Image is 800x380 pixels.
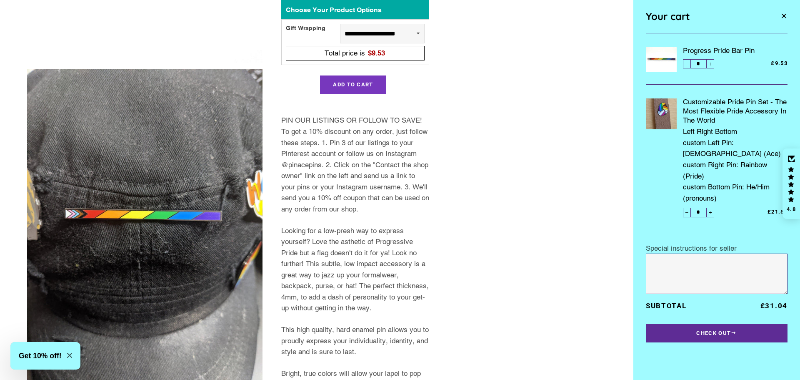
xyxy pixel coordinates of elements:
[683,125,787,137] span: Left Right Bottom
[289,48,422,59] div: Total price is$9.53
[683,137,787,159] span: custom Left Pin: [DEMOGRAPHIC_DATA] (Ace)
[368,49,385,57] span: $
[646,98,677,129] img: Customizable Pride Pin Set - The Most Flexible Pride Accessory In The World
[782,148,800,219] div: Click to open Judge.me floating reviews tab
[683,208,691,217] button: Reduce item quantity by one
[646,244,737,252] label: Special instructions for seller
[333,81,373,88] span: Add to Cart
[281,324,429,357] p: This high quality, hard enamel pin allows you to proudly express your individuality, identity, an...
[683,181,787,204] span: custom Bottom Pin: He/Him (pronouns)
[646,6,764,27] div: Your cart
[320,75,386,94] button: Add to Cart
[683,159,787,181] span: custom Right Pin: Rainbow (Pride)
[786,206,796,212] div: 4.8
[683,46,787,55] a: Progress Pride Bar Pin
[683,97,787,125] a: Customizable Pride Pin Set - The Most Flexible Pride Accessory In The World
[735,208,787,216] span: £21.51
[735,59,787,68] span: £9.53
[286,24,340,43] div: Gift Wrapping
[646,324,787,342] button: Check Out
[340,24,425,43] select: Gift Wrapping
[646,300,740,312] p: Subtotal
[706,59,714,68] button: Increase item quantity by one
[683,59,714,68] input: quantity
[372,49,385,57] span: 9.53
[683,208,714,217] input: quantity
[683,59,691,68] button: Reduce item quantity by one
[740,300,787,312] p: £31.04
[646,47,677,72] img: Progress Pride Bar Pin
[281,115,429,214] p: PIN OUR LISTINGS OR FOLLOW TO SAVE! To get a 10% discount on any order, just follow these steps. ...
[706,208,714,217] button: Increase item quantity by one
[281,225,429,314] p: Looking for a low-presh way to express yourself? Love the asthetic of Progressive Pride but a fla...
